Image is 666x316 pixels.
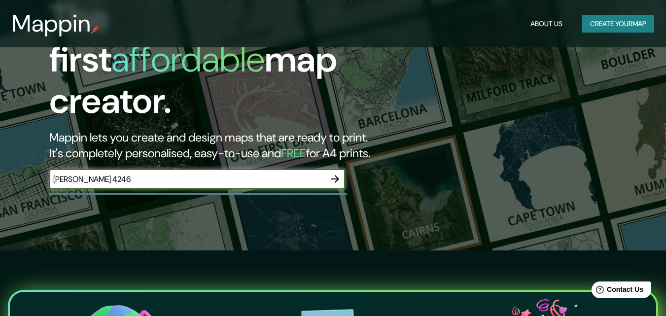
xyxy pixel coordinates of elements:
[91,26,99,34] img: mappin-pin
[111,36,265,82] h1: affordable
[49,130,383,161] h2: Mappin lets you create and design maps that are ready to print. It's completely personalised, eas...
[12,10,91,37] h3: Mappin
[281,145,306,161] h5: FREE
[526,15,566,33] button: About Us
[49,174,325,185] input: Choose your favourite place
[578,278,655,305] iframe: Help widget launcher
[582,15,654,33] button: Create yourmap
